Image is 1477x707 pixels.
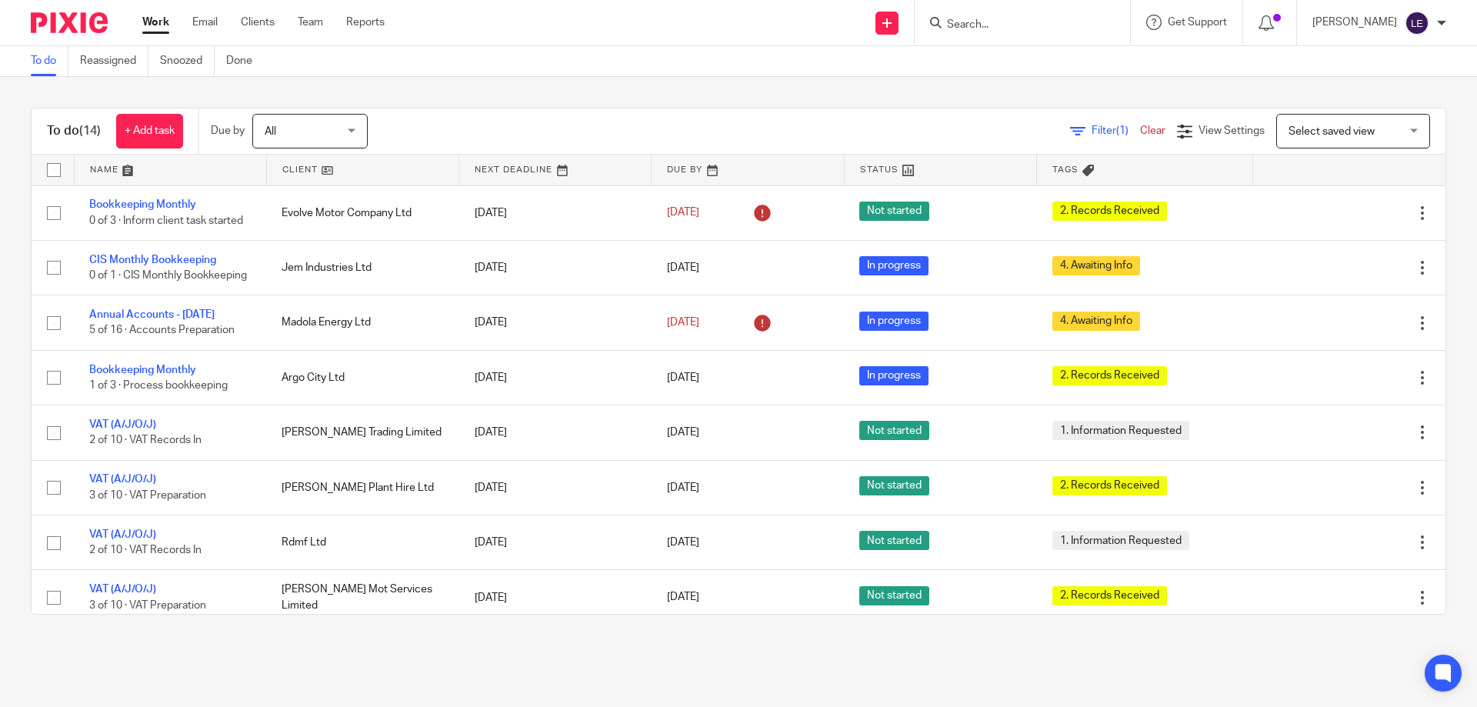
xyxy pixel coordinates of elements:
[859,421,929,440] span: Not started
[459,295,652,350] td: [DATE]
[89,309,215,320] a: Annual Accounts - [DATE]
[1199,125,1265,136] span: View Settings
[1289,126,1375,137] span: Select saved view
[89,325,235,336] span: 5 of 16 · Accounts Preparation
[1052,202,1167,221] span: 2. Records Received
[1405,11,1429,35] img: svg%3E
[47,123,101,139] h1: To do
[859,202,929,221] span: Not started
[667,208,699,218] span: [DATE]
[241,15,275,30] a: Clients
[667,427,699,438] span: [DATE]
[266,460,458,515] td: [PERSON_NAME] Plant Hire Ltd
[459,570,652,625] td: [DATE]
[859,312,929,331] span: In progress
[89,199,196,210] a: Bookkeeping Monthly
[89,474,156,485] a: VAT (A/J/O/J)
[459,405,652,460] td: [DATE]
[265,126,276,137] span: All
[1168,17,1227,28] span: Get Support
[80,46,148,76] a: Reassigned
[89,529,156,540] a: VAT (A/J/O/J)
[1052,312,1140,331] span: 4. Awaiting Info
[459,240,652,295] td: [DATE]
[298,15,323,30] a: Team
[160,46,215,76] a: Snoozed
[667,317,699,328] span: [DATE]
[116,114,183,148] a: + Add task
[89,365,196,375] a: Bookkeeping Monthly
[31,12,108,33] img: Pixie
[1052,586,1167,605] span: 2. Records Received
[89,584,156,595] a: VAT (A/J/O/J)
[459,460,652,515] td: [DATE]
[1092,125,1140,136] span: Filter
[1052,421,1189,440] span: 1. Information Requested
[1140,125,1165,136] a: Clear
[1312,15,1397,30] p: [PERSON_NAME]
[667,262,699,273] span: [DATE]
[459,515,652,570] td: [DATE]
[89,215,243,226] span: 0 of 3 · Inform client task started
[266,240,458,295] td: Jem Industries Ltd
[859,531,929,550] span: Not started
[1052,476,1167,495] span: 2. Records Received
[89,380,228,391] span: 1 of 3 · Process bookkeeping
[859,256,929,275] span: In progress
[1052,531,1189,550] span: 1. Information Requested
[266,185,458,240] td: Evolve Motor Company Ltd
[142,15,169,30] a: Work
[459,350,652,405] td: [DATE]
[211,123,245,138] p: Due by
[89,600,206,611] span: 3 of 10 · VAT Preparation
[667,372,699,383] span: [DATE]
[89,490,206,501] span: 3 of 10 · VAT Preparation
[346,15,385,30] a: Reports
[266,405,458,460] td: [PERSON_NAME] Trading Limited
[1052,256,1140,275] span: 4. Awaiting Info
[859,476,929,495] span: Not started
[667,592,699,603] span: [DATE]
[1052,165,1079,174] span: Tags
[226,46,264,76] a: Done
[79,125,101,137] span: (14)
[89,435,202,446] span: 2 of 10 · VAT Records In
[89,270,247,281] span: 0 of 1 · CIS Monthly Bookkeeping
[1052,366,1167,385] span: 2. Records Received
[667,482,699,493] span: [DATE]
[266,515,458,570] td: Rdmf Ltd
[667,537,699,548] span: [DATE]
[31,46,68,76] a: To do
[459,185,652,240] td: [DATE]
[859,586,929,605] span: Not started
[89,419,156,430] a: VAT (A/J/O/J)
[1116,125,1129,136] span: (1)
[266,570,458,625] td: [PERSON_NAME] Mot Services Limited
[266,350,458,405] td: Argo City Ltd
[859,366,929,385] span: In progress
[945,18,1084,32] input: Search
[89,255,216,265] a: CIS Monthly Bookkeeping
[266,295,458,350] td: Madola Energy Ltd
[192,15,218,30] a: Email
[89,545,202,555] span: 2 of 10 · VAT Records In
